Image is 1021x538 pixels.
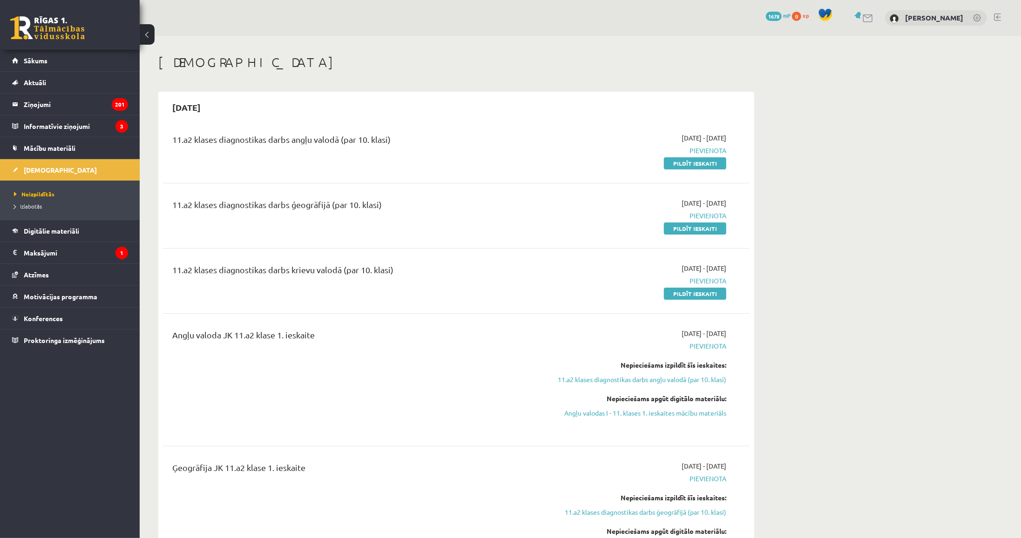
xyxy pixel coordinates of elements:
[12,137,128,159] a: Mācību materiāli
[890,14,899,23] img: Renārs Veits
[551,276,726,286] span: Pievienota
[551,146,726,155] span: Pievienota
[551,526,726,536] div: Nepieciešams apgūt digitālo materiālu:
[14,190,54,198] span: Neizpildītās
[12,330,128,351] a: Proktoringa izmēģinājums
[14,190,130,198] a: Neizpildītās
[163,96,210,118] h2: [DATE]
[172,133,537,150] div: 11.a2 klases diagnostikas darbs angļu valodā (par 10. klasi)
[12,94,128,115] a: Ziņojumi201
[12,115,128,137] a: Informatīvie ziņojumi3
[14,202,42,210] span: Izlabotās
[10,16,85,40] a: Rīgas 1. Tālmācības vidusskola
[24,166,97,174] span: [DEMOGRAPHIC_DATA]
[682,329,726,338] span: [DATE] - [DATE]
[783,12,791,19] span: mP
[551,474,726,484] span: Pievienota
[682,263,726,273] span: [DATE] - [DATE]
[172,198,537,215] div: 11.a2 klases diagnostikas darbs ģeogrāfijā (par 10. klasi)
[24,242,128,263] legend: Maksājumi
[24,115,128,137] legend: Informatīvie ziņojumi
[12,242,128,263] a: Maksājumi1
[551,507,726,517] a: 11.a2 klases diagnostikas darbs ģeogrāfijā (par 10. klasi)
[766,12,791,19] a: 1678 mP
[112,98,128,111] i: 201
[24,78,46,87] span: Aktuāli
[14,202,130,210] a: Izlabotās
[24,227,79,235] span: Digitālie materiāli
[664,157,726,169] a: Pildīt ieskaiti
[172,461,537,478] div: Ģeogrāfija JK 11.a2 klase 1. ieskaite
[551,341,726,351] span: Pievienota
[24,56,47,65] span: Sākums
[12,308,128,329] a: Konferences
[551,360,726,370] div: Nepieciešams izpildīt šīs ieskaites:
[766,12,782,21] span: 1678
[115,247,128,259] i: 1
[24,314,63,323] span: Konferences
[115,120,128,133] i: 3
[12,72,128,93] a: Aktuāli
[172,263,537,281] div: 11.a2 klases diagnostikas darbs krievu valodā (par 10. klasi)
[12,50,128,71] a: Sākums
[664,222,726,235] a: Pildīt ieskaiti
[682,133,726,143] span: [DATE] - [DATE]
[682,198,726,208] span: [DATE] - [DATE]
[551,493,726,503] div: Nepieciešams izpildīt šīs ieskaites:
[682,461,726,471] span: [DATE] - [DATE]
[24,144,75,152] span: Mācību materiāli
[551,211,726,221] span: Pievienota
[551,394,726,403] div: Nepieciešams apgūt digitālo materiālu:
[792,12,813,19] a: 0 xp
[24,292,97,301] span: Motivācijas programma
[24,270,49,279] span: Atzīmes
[551,408,726,418] a: Angļu valodas I - 11. klases 1. ieskaites mācību materiāls
[24,94,128,115] legend: Ziņojumi
[12,286,128,307] a: Motivācijas programma
[792,12,801,21] span: 0
[24,336,105,344] span: Proktoringa izmēģinājums
[158,54,754,70] h1: [DEMOGRAPHIC_DATA]
[905,13,963,22] a: [PERSON_NAME]
[12,159,128,181] a: [DEMOGRAPHIC_DATA]
[12,220,128,242] a: Digitālie materiāli
[803,12,809,19] span: xp
[12,264,128,285] a: Atzīmes
[172,329,537,346] div: Angļu valoda JK 11.a2 klase 1. ieskaite
[551,375,726,384] a: 11.a2 klases diagnostikas darbs angļu valodā (par 10. klasi)
[664,288,726,300] a: Pildīt ieskaiti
